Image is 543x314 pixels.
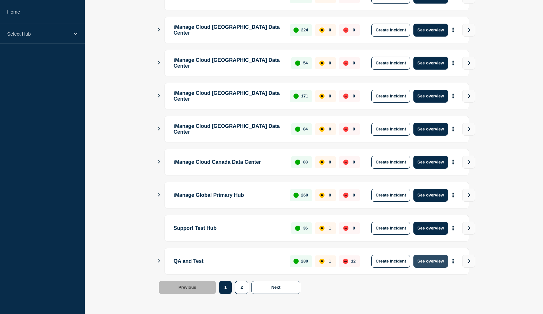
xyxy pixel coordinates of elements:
p: 0 [329,28,331,32]
p: iManage Cloud [GEOGRAPHIC_DATA] Data Center [174,90,282,103]
button: More actions [449,24,457,36]
button: Create incident [371,156,410,169]
button: Show Connected Hubs [157,259,161,264]
button: 1 [219,281,232,294]
p: 84 [303,127,308,131]
button: View [462,189,475,202]
button: Next [251,281,300,294]
p: iManage Cloud [GEOGRAPHIC_DATA] Data Center [174,24,282,37]
div: down [343,160,348,165]
button: Show Connected Hubs [157,94,161,98]
p: 0 [329,127,331,131]
div: affected [319,193,325,198]
div: down [343,259,348,264]
div: down [343,193,348,198]
div: up [293,28,299,33]
button: Show Connected Hubs [157,193,161,197]
p: 12 [351,259,356,264]
p: iManage Cloud [GEOGRAPHIC_DATA] Data Center [174,123,284,136]
button: Create incident [371,189,410,202]
button: More actions [449,123,457,135]
div: up [295,61,300,66]
button: Create incident [371,57,410,70]
button: More actions [449,156,457,168]
p: 1 [329,226,331,230]
button: More actions [449,222,457,234]
div: down [343,226,348,231]
div: affected [319,61,325,66]
p: 88 [303,160,308,164]
button: View [462,255,475,268]
button: Show Connected Hubs [157,160,161,164]
p: 0 [353,94,355,98]
button: Create incident [371,222,410,235]
p: iManage Global Primary Hub [174,189,282,202]
div: affected [319,28,325,33]
button: See overview [413,222,448,235]
div: affected [319,226,325,231]
p: 280 [301,259,308,264]
p: 260 [301,193,308,197]
p: 36 [303,226,308,230]
button: View [462,123,475,136]
button: Previous [159,281,216,294]
button: View [462,24,475,37]
div: affected [319,94,325,99]
button: Create incident [371,24,410,37]
button: See overview [413,255,448,268]
div: affected [319,127,325,132]
p: 1 [329,259,331,264]
p: iManage Cloud [GEOGRAPHIC_DATA] Data Center [174,57,284,70]
p: 0 [353,28,355,32]
button: See overview [413,123,448,136]
p: 0 [353,193,355,197]
p: 0 [329,94,331,98]
button: View [462,57,475,70]
div: affected [319,259,325,264]
button: Create incident [371,123,410,136]
div: up [293,193,299,198]
button: More actions [449,90,457,102]
p: 224 [301,28,308,32]
button: See overview [413,90,448,103]
button: See overview [413,24,448,37]
p: Support Test Hub [174,222,284,235]
span: Next [271,285,280,290]
div: up [293,259,299,264]
button: View [462,222,475,235]
div: up [295,160,300,165]
button: See overview [413,57,448,70]
p: 0 [353,160,355,164]
button: More actions [449,255,457,267]
p: Select Hub [7,31,69,37]
button: See overview [413,156,448,169]
div: down [343,61,348,66]
button: More actions [449,57,457,69]
p: 0 [353,61,355,65]
div: affected [319,160,325,165]
button: 2 [235,281,248,294]
button: View [462,156,475,169]
button: Create incident [371,255,410,268]
div: up [293,94,299,99]
button: More actions [449,189,457,201]
div: down [343,28,348,33]
span: Previous [178,285,196,290]
p: 0 [329,193,331,197]
div: down [343,127,348,132]
div: down [343,94,348,99]
p: 0 [329,160,331,164]
p: 171 [301,94,308,98]
button: Show Connected Hubs [157,28,161,32]
p: 0 [353,127,355,131]
p: 0 [353,226,355,230]
button: Show Connected Hubs [157,127,161,131]
div: up [295,226,300,231]
button: Show Connected Hubs [157,61,161,65]
p: 54 [303,61,308,65]
p: iManage Cloud Canada Data Center [174,156,284,169]
button: See overview [413,189,448,202]
p: QA and Test [174,255,282,268]
button: View [462,90,475,103]
p: 0 [329,61,331,65]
